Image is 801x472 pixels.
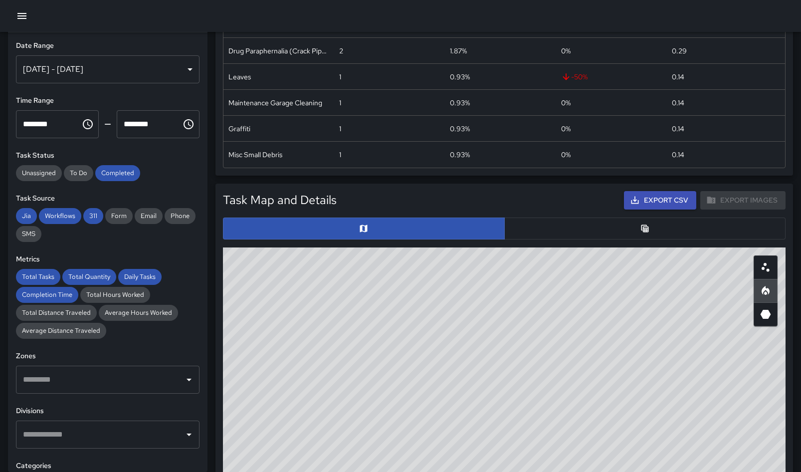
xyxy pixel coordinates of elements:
span: Average Distance Traveled [16,326,106,335]
svg: Table [640,224,650,234]
span: Phone [165,212,196,220]
div: Total Hours Worked [80,287,150,303]
div: Drug Paraphernalia (Crack Pipes, Water Packs, Naloxone, etc.) [228,46,329,56]
span: -50 % [561,72,588,82]
div: 0.29 [672,46,687,56]
button: Open [182,373,196,387]
button: Open [182,428,196,442]
div: Leaves [228,72,251,82]
div: 1.87% [450,46,467,56]
div: Total Quantity [62,269,116,285]
div: Email [135,208,163,224]
button: Map [223,218,505,239]
span: SMS [16,230,41,238]
span: Jia [16,212,37,220]
span: Form [105,212,133,220]
div: Workflows [39,208,81,224]
div: 0.14 [672,72,684,82]
span: 0 % [561,98,571,108]
div: [DATE] - [DATE] [16,55,200,83]
button: Export CSV [624,191,696,210]
button: Choose time, selected time is 12:00 AM [78,114,98,134]
div: Total Distance Traveled [16,305,97,321]
svg: Map [359,224,369,234]
svg: 3D Heatmap [760,308,772,320]
span: Total Quantity [62,272,116,281]
button: Choose time, selected time is 11:59 PM [179,114,199,134]
div: Graffiti [228,124,250,134]
div: 2 [339,46,343,56]
div: Misc Small Debris [228,150,282,160]
span: Unassigned [16,169,62,177]
div: Total Tasks [16,269,60,285]
span: Completed [95,169,140,177]
div: Average Distance Traveled [16,323,106,339]
span: 0 % [561,150,571,160]
div: SMS [16,226,41,242]
h6: Divisions [16,406,200,417]
h6: Zones [16,351,200,362]
button: Scatterplot [754,255,778,279]
h6: Metrics [16,254,200,265]
h6: Task Status [16,150,200,161]
span: 0 % [561,124,571,134]
svg: Scatterplot [760,261,772,273]
span: Completion Time [16,290,78,299]
div: 0.14 [672,124,684,134]
div: 1 [339,150,341,160]
span: Email [135,212,163,220]
span: Total Distance Traveled [16,308,97,317]
h6: Categories [16,461,200,472]
div: Form [105,208,133,224]
h6: Time Range [16,95,200,106]
div: Jia [16,208,37,224]
div: 311 [83,208,103,224]
div: Unassigned [16,165,62,181]
svg: Heatmap [760,285,772,297]
div: Maintenance Garage Cleaning [228,98,322,108]
h5: Task Map and Details [223,192,337,208]
div: Phone [165,208,196,224]
div: 0.93% [450,72,470,82]
div: 0.93% [450,98,470,108]
h6: Task Source [16,193,200,204]
div: To Do [64,165,93,181]
span: Daily Tasks [118,272,162,281]
button: Heatmap [754,279,778,303]
div: Completion Time [16,287,78,303]
div: 0.14 [672,98,684,108]
div: 1 [339,72,341,82]
div: 0.93% [450,150,470,160]
div: 1 [339,98,341,108]
div: Daily Tasks [118,269,162,285]
div: 0.14 [672,150,684,160]
h6: Date Range [16,40,200,51]
div: Completed [95,165,140,181]
span: Total Tasks [16,272,60,281]
span: Average Hours Worked [99,308,178,317]
span: To Do [64,169,93,177]
button: Table [504,218,786,239]
div: 1 [339,124,341,134]
div: Average Hours Worked [99,305,178,321]
span: Total Hours Worked [80,290,150,299]
span: 0 % [561,46,571,56]
span: Workflows [39,212,81,220]
div: 0.93% [450,124,470,134]
button: 3D Heatmap [754,302,778,326]
span: 311 [83,212,103,220]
